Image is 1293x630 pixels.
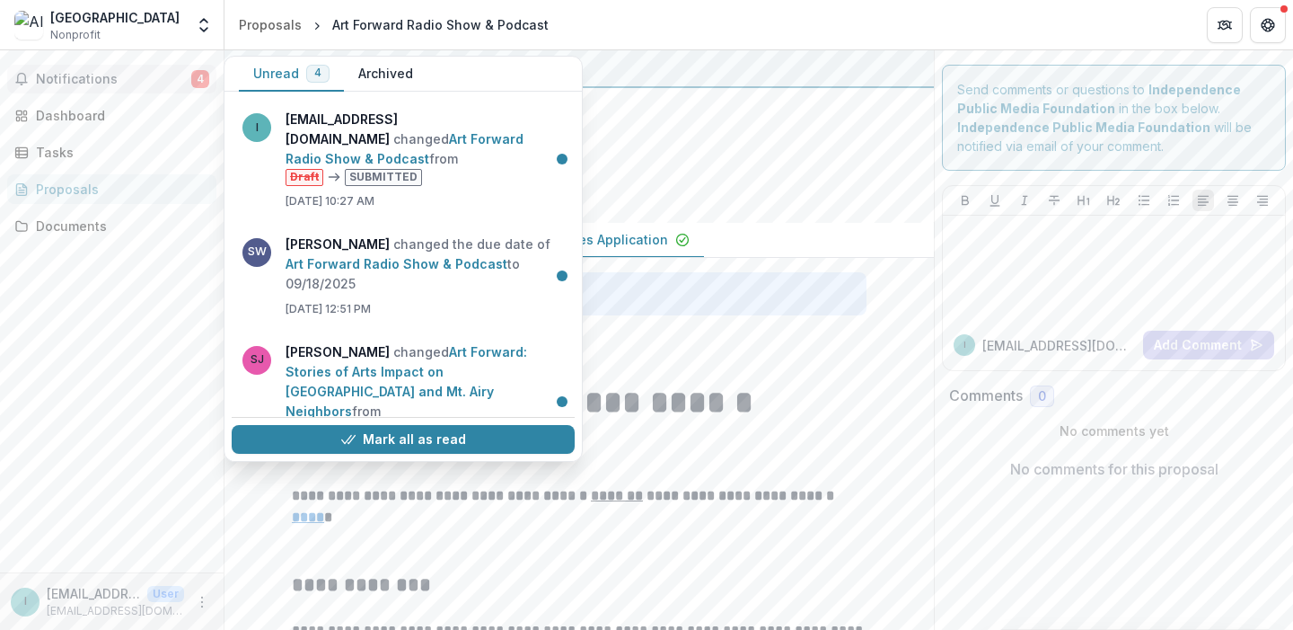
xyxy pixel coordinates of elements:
p: [EMAIL_ADDRESS][DOMAIN_NAME] [47,584,140,603]
button: Heading 1 [1073,190,1095,211]
div: Send comments or questions to in the box below. will be notified via email of your comment. [942,65,1286,171]
button: Ordered List [1163,190,1184,211]
a: Proposals [232,12,309,38]
button: Archived [344,57,427,92]
span: 4 [191,70,209,88]
a: Tasks [7,138,216,167]
button: Strike [1043,190,1065,211]
a: Art Forward Radio Show & Podcast [286,256,507,271]
div: Documents [36,217,202,235]
button: Underline [984,190,1006,211]
button: Align Center [1222,190,1244,211]
div: [GEOGRAPHIC_DATA] [50,8,180,27]
a: Art Forward: Stories of Arts Impact on [GEOGRAPHIC_DATA] and Mt. Airy Neighbors [286,344,527,419]
button: Unread [239,57,344,92]
p: No comments yet [949,421,1279,440]
div: info@allenslane.org [963,341,966,350]
button: Add Comment [1143,331,1274,359]
p: changed from [286,342,564,439]
button: Align Left [1192,190,1214,211]
button: Notifications4 [7,65,216,93]
p: No comments for this proposal [1010,458,1218,480]
div: Tasks [36,143,202,162]
button: Bullet List [1133,190,1155,211]
p: changed from [286,110,564,186]
button: Open entity switcher [191,7,216,43]
p: changed the due date of to 09/18/2025 [286,235,564,294]
p: User [147,586,184,602]
span: Nonprofit [50,27,101,43]
img: Allens Lane Art Center [14,11,43,40]
p: [EMAIL_ADDRESS][DOMAIN_NAME] [47,603,184,619]
span: 0 [1038,389,1046,404]
button: Mark all as read [232,425,575,454]
button: Italicize [1014,190,1035,211]
button: Bold [954,190,976,211]
div: Proposals [239,15,302,34]
div: info@allenslane.org [24,596,27,608]
h2: Comments [949,387,1023,404]
button: More [191,591,213,613]
a: Dashboard [7,101,216,130]
p: [EMAIL_ADDRESS][DOMAIN_NAME] [982,336,1136,355]
div: Proposals [36,180,202,199]
button: Align Right [1252,190,1273,211]
a: Art Forward Radio Show & Podcast [286,131,523,166]
nav: breadcrumb [232,12,556,38]
strong: Independence Public Media Foundation [957,120,1210,135]
div: Dashboard [36,106,202,125]
button: Partners [1207,7,1243,43]
span: 4 [314,67,321,79]
div: Art Forward Radio Show & Podcast [332,15,549,34]
a: Documents [7,211,216,241]
span: Notifications [36,72,191,87]
a: Proposals [7,174,216,204]
button: Heading 2 [1103,190,1124,211]
button: Get Help [1250,7,1286,43]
